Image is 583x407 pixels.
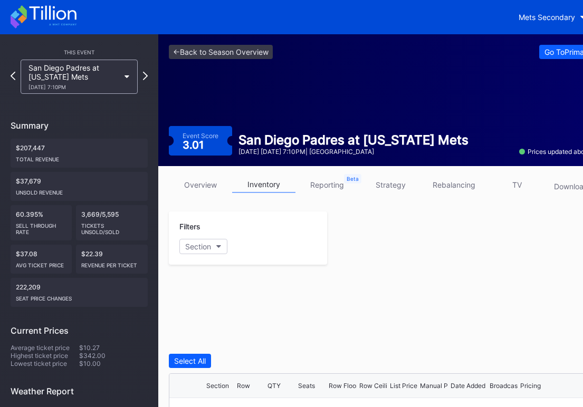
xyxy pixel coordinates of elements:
div: Mets Secondary [519,13,575,22]
div: $342.00 [79,352,148,360]
div: List Price [390,382,417,390]
div: Section [185,242,211,251]
div: Row Floor [329,382,358,390]
a: inventory [232,177,295,193]
div: Filters [179,222,317,231]
div: San Diego Padres at [US_STATE] Mets [238,132,469,148]
div: San Diego Padres at [US_STATE] Mets [28,63,119,90]
button: Section [179,239,227,254]
div: 3.01 [183,140,206,150]
div: 3,669/5,595 [76,205,148,240]
div: Seats [298,382,315,390]
div: [DATE] 7:10PM [28,84,119,90]
div: Weather Report [11,386,148,396]
div: Row [237,382,250,390]
div: Date Added [451,382,485,390]
div: $10.27 [79,344,148,352]
div: Section [206,382,229,390]
div: $37.08 [11,245,72,274]
div: QTY [267,382,281,390]
div: $37,679 [11,172,148,201]
div: Pricing [520,382,541,390]
div: Event Score [183,132,218,140]
div: Broadcast [490,382,520,390]
div: Manual Price [420,382,459,390]
div: Average ticket price [11,344,79,352]
div: Lowest ticket price [11,360,79,367]
div: Summary [11,120,148,131]
div: 222,209 [11,278,148,307]
div: $10.00 [79,360,148,367]
div: Tickets Unsold/Sold [81,218,142,235]
div: Avg ticket price [16,258,66,268]
a: TV [485,177,549,193]
div: Unsold Revenue [16,185,142,196]
div: Current Prices [11,325,148,336]
div: Sell Through Rate [16,218,66,235]
div: Select All [174,356,206,365]
a: rebalancing [422,177,485,193]
div: 60.395% [11,205,72,240]
div: This Event [11,49,148,55]
a: reporting [295,177,359,193]
div: Total Revenue [16,152,142,162]
div: Revenue per ticket [81,258,142,268]
div: [DATE] [DATE] 7:10PM | [GEOGRAPHIC_DATA] [238,148,469,156]
div: $207,447 [11,139,148,168]
div: $22.39 [76,245,148,274]
div: Row Ceiling [359,382,395,390]
button: Select All [169,354,211,368]
a: <-Back to Season Overview [169,45,273,59]
div: Highest ticket price [11,352,79,360]
a: strategy [359,177,422,193]
a: overview [169,177,232,193]
div: seat price changes [16,291,142,302]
